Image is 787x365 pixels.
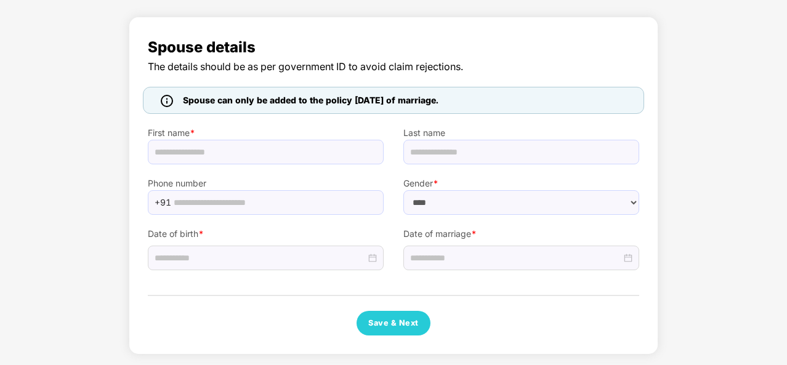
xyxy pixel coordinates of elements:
button: Save & Next [357,311,430,335]
label: Gender [403,177,639,190]
img: icon [161,95,173,107]
label: Phone number [148,177,384,190]
span: Spouse can only be added to the policy [DATE] of marriage. [183,94,438,107]
label: Date of marriage [403,227,639,241]
span: The details should be as per government ID to avoid claim rejections. [148,59,639,74]
label: Last name [403,126,639,140]
label: Date of birth [148,227,384,241]
label: First name [148,126,384,140]
span: Spouse details [148,36,639,59]
span: +91 [155,193,171,212]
